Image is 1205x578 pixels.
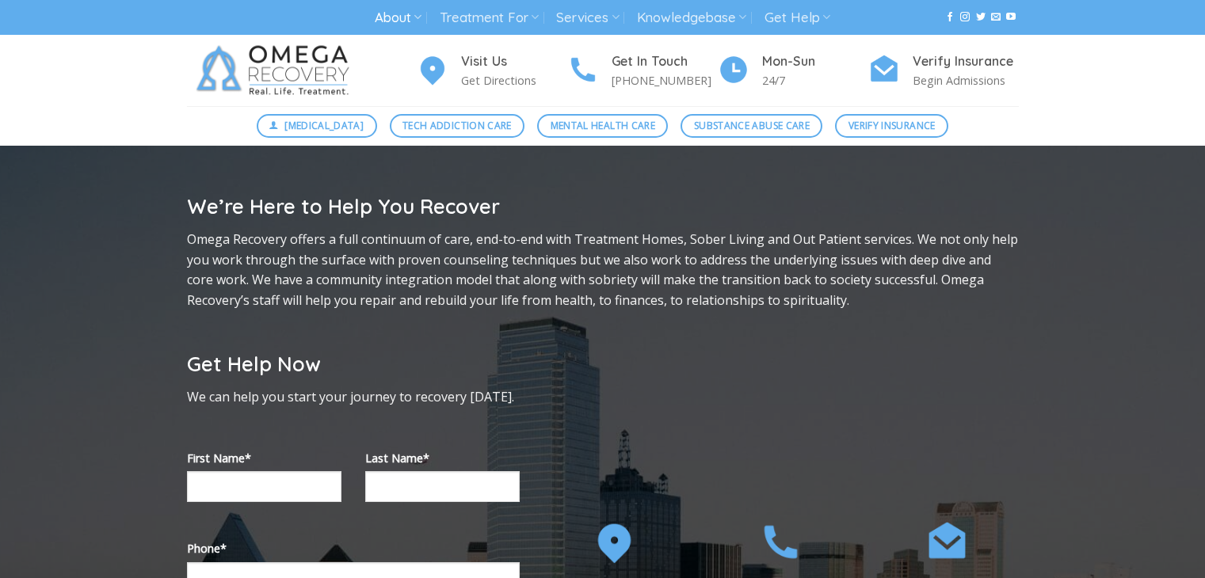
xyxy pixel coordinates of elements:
[187,449,341,467] label: First Name*
[612,51,718,72] h4: Get In Touch
[187,387,520,408] p: We can help you start your journey to recovery [DATE].
[365,449,520,467] label: Last Name*
[461,51,567,72] h4: Visit Us
[694,118,810,133] span: Substance Abuse Care
[1006,12,1016,23] a: Follow on YouTube
[637,3,746,32] a: Knowledgebase
[868,51,1019,90] a: Verify Insurance Begin Admissions
[187,351,520,377] h2: Get Help Now
[848,118,936,133] span: Verify Insurance
[375,3,421,32] a: About
[390,114,525,138] a: Tech Addiction Care
[913,51,1019,72] h4: Verify Insurance
[556,3,619,32] a: Services
[440,3,539,32] a: Treatment For
[681,114,822,138] a: Substance Abuse Care
[402,118,512,133] span: Tech Addiction Care
[945,12,955,23] a: Follow on Facebook
[187,35,365,106] img: Omega Recovery
[960,12,970,23] a: Follow on Instagram
[913,71,1019,89] p: Begin Admissions
[187,230,1019,310] p: Omega Recovery offers a full continuum of care, end-to-end with Treatment Homes, Sober Living and...
[612,71,718,89] p: [PHONE_NUMBER]
[551,118,655,133] span: Mental Health Care
[187,539,520,557] label: Phone*
[537,114,668,138] a: Mental Health Care
[762,71,868,89] p: 24/7
[991,12,1001,23] a: Send us an email
[762,51,868,72] h4: Mon-Sun
[284,118,364,133] span: [MEDICAL_DATA]
[257,114,377,138] a: [MEDICAL_DATA]
[835,114,948,138] a: Verify Insurance
[417,51,567,90] a: Visit Us Get Directions
[461,71,567,89] p: Get Directions
[765,3,830,32] a: Get Help
[976,12,986,23] a: Follow on Twitter
[567,51,718,90] a: Get In Touch [PHONE_NUMBER]
[187,193,1019,219] h2: We’re Here to Help You Recover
